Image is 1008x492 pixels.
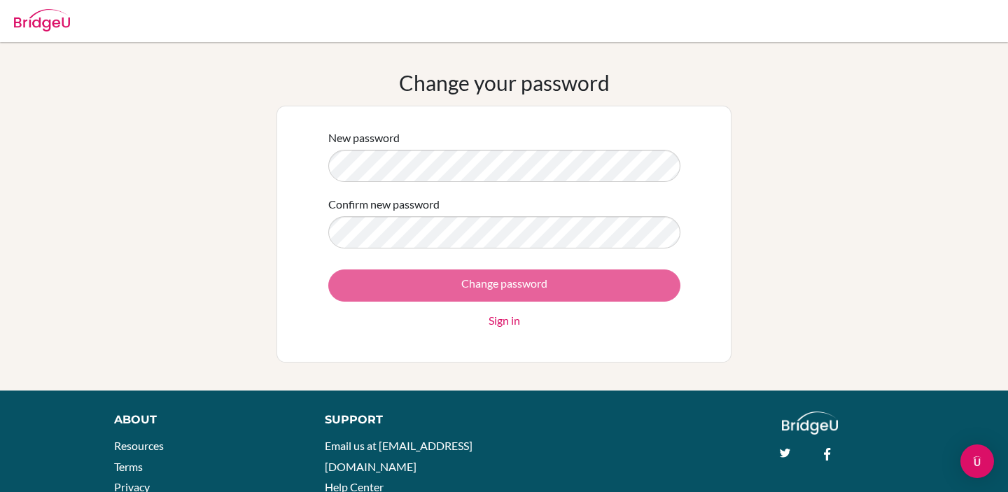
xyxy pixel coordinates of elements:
img: logo_white@2x-f4f0deed5e89b7ecb1c2cc34c3e3d731f90f0f143d5ea2071677605dd97b5244.png [782,412,839,435]
a: Sign in [489,312,520,329]
div: Support [325,412,490,428]
label: New password [328,129,400,146]
a: Terms [114,460,143,473]
div: Open Intercom Messenger [960,444,994,478]
div: About [114,412,293,428]
a: Resources [114,439,164,452]
a: Email us at [EMAIL_ADDRESS][DOMAIN_NAME] [325,439,472,473]
label: Confirm new password [328,196,440,213]
h1: Change your password [399,70,610,95]
img: Bridge-U [14,9,70,31]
